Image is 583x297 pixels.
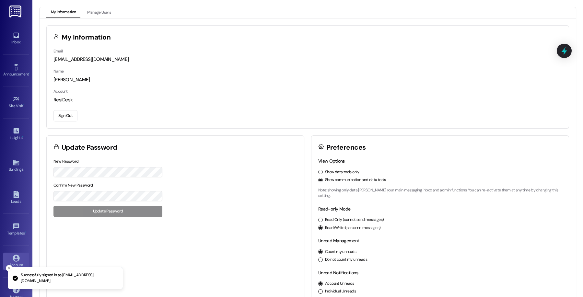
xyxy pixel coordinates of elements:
[53,97,562,103] div: ResiDesk
[53,110,77,121] button: Sign Out
[3,189,29,207] a: Leads
[53,76,562,83] div: [PERSON_NAME]
[325,225,381,231] label: Read/Write (can send messages)
[3,157,29,175] a: Buildings
[53,56,562,63] div: [EMAIL_ADDRESS][DOMAIN_NAME]
[25,230,26,234] span: •
[325,289,356,294] label: Individual Unreads
[22,134,23,139] span: •
[325,169,359,175] label: Show data tools only
[325,281,354,287] label: Account Unreads
[3,30,29,47] a: Inbox
[53,159,79,164] label: New Password
[62,34,111,41] h3: My Information
[325,249,356,255] label: Count my unreads
[3,125,29,143] a: Insights •
[3,221,29,238] a: Templates •
[53,69,64,74] label: Name
[9,6,23,17] img: ResiDesk Logo
[325,217,384,223] label: Read Only (cannot send messages)
[3,94,29,111] a: Site Visit •
[318,238,359,244] label: Unread Management
[6,265,12,271] button: Close toast
[326,144,366,151] h3: Preferences
[53,49,63,54] label: Email
[325,257,367,263] label: Do not count my unreads
[46,7,80,18] button: My Information
[53,183,93,188] label: Confirm New Password
[318,188,562,199] p: Note: showing only data [PERSON_NAME] your main messaging inbox and admin functions. You can re-a...
[3,253,29,270] a: Account
[21,272,118,284] p: Successfully signed in as [EMAIL_ADDRESS][DOMAIN_NAME]
[62,144,117,151] h3: Update Password
[318,158,345,164] label: View Options
[325,177,386,183] label: Show communication and data tools
[83,7,115,18] button: Manage Users
[318,270,358,276] label: Unread Notifications
[29,71,30,75] span: •
[53,89,68,94] label: Account
[23,103,24,107] span: •
[318,206,350,212] label: Read-only Mode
